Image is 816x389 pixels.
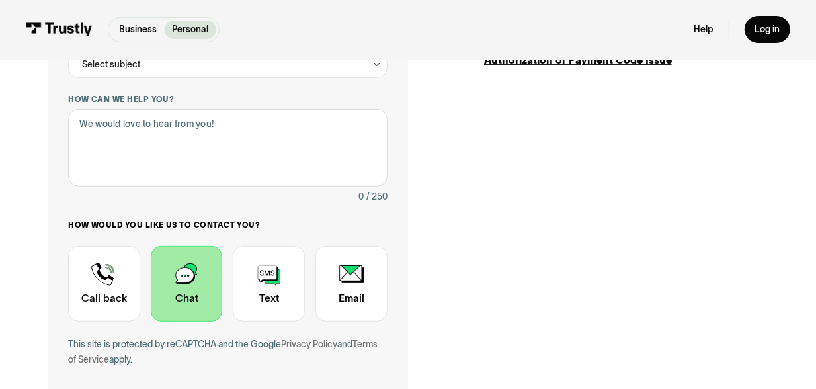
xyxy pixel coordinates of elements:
div: / 250 [366,189,388,204]
p: Personal [172,23,208,36]
a: Business [111,21,164,39]
a: Personal [165,21,216,39]
div: Select subject [68,52,388,78]
label: How can we help you? [68,94,388,105]
div: Log in [755,24,780,36]
img: Trustly Logo [26,22,93,36]
div: Authorization or Payment Code Issue [484,52,768,67]
a: Privacy Policy [281,339,337,349]
div: 0 [358,189,364,204]
label: How would you like us to contact you? [68,220,388,230]
div: Select subject [82,57,140,72]
a: Help [694,24,713,36]
a: Log in [745,16,790,43]
div: This site is protected by reCAPTCHA and the Google and apply. [68,337,388,368]
p: Business [119,23,157,36]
